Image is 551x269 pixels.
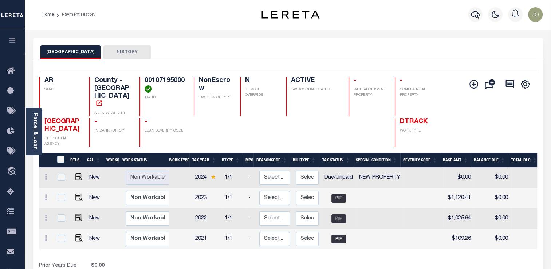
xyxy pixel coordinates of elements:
[261,11,320,19] img: logo-dark.svg
[86,208,106,229] td: New
[245,168,256,188] td: -
[84,153,103,168] th: CAL: activate to sort column ascending
[474,208,511,229] td: $0.00
[86,168,106,188] td: New
[39,153,53,168] th: &nbsp;&nbsp;&nbsp;&nbsp;&nbsp;&nbsp;&nbsp;&nbsp;&nbsp;&nbsp;
[103,153,119,168] th: WorkQ
[145,77,185,93] h4: 00107195000
[7,167,19,176] i: travel_explore
[440,153,471,168] th: Base Amt: activate to sort column ascending
[67,153,84,168] th: DTLS
[474,188,511,208] td: $0.00
[319,153,353,168] th: Tax Status: activate to sort column ascending
[40,45,101,59] button: [GEOGRAPHIC_DATA]
[253,153,290,168] th: ReasonCode: activate to sort column ascending
[245,208,256,229] td: -
[508,153,540,168] th: Total DLQ: activate to sort column ascending
[400,153,440,168] th: Severity Code: activate to sort column ascending
[400,87,436,98] p: CONFIDENTIAL PROPERTY
[119,153,169,168] th: Work Status
[199,77,231,93] h4: NonEscrow
[222,229,245,249] td: 1/1
[471,153,508,168] th: Balance Due: activate to sort column ascending
[245,188,256,208] td: -
[94,77,131,108] h4: County - [GEOGRAPHIC_DATA]
[354,87,386,98] p: WITH ADDITIONAL PROPERTY
[219,153,243,168] th: RType: activate to sort column ascending
[400,77,402,84] span: -
[94,111,131,116] p: AGENCY WEBSITE
[199,95,231,101] p: TAX SERVICE TYPE
[192,168,222,188] td: 2024
[42,12,54,17] a: Home
[443,208,474,229] td: $1,025.64
[210,175,216,179] img: Star.svg
[94,128,131,134] p: IN BANKRUPTCY
[474,168,511,188] td: $0.00
[54,11,95,18] li: Payment History
[474,229,511,249] td: $0.00
[166,153,189,168] th: Work Type
[94,118,97,125] span: -
[192,188,222,208] td: 2023
[359,175,400,180] span: NEW PROPERTY
[245,87,277,98] p: SERVICE OVERRIDE
[331,214,346,223] span: PIF
[44,87,81,93] p: STATE
[331,235,346,243] span: PIF
[331,194,346,203] span: PIF
[400,118,428,125] span: DTRACK
[44,136,81,147] p: DELINQUENT AGENCY
[86,229,106,249] td: New
[53,153,68,168] th: &nbsp;
[145,128,185,134] p: LOAN SEVERITY CODE
[44,118,80,133] span: [GEOGRAPHIC_DATA]
[192,208,222,229] td: 2022
[400,128,436,134] p: WORK TYPE
[322,168,356,188] td: Due/Unpaid
[443,168,474,188] td: $0.00
[291,87,340,93] p: TAX ACCOUNT STATUS
[443,229,474,249] td: $109.26
[353,153,400,168] th: Special Condition: activate to sort column ascending
[245,229,256,249] td: -
[354,77,356,84] span: -
[189,153,219,168] th: Tax Year: activate to sort column ascending
[222,168,245,188] td: 1/1
[291,77,340,85] h4: ACTIVE
[103,45,151,59] button: HISTORY
[290,153,319,168] th: BillType: activate to sort column ascending
[192,229,222,249] td: 2021
[443,188,474,208] td: $1,120.41
[222,208,245,229] td: 1/1
[222,188,245,208] td: 1/1
[32,113,38,150] a: Parcel & Loan
[243,153,253,168] th: MPO
[86,188,106,208] td: New
[145,118,147,125] span: -
[245,77,277,85] h4: N
[528,7,543,22] img: svg+xml;base64,PHN2ZyB4bWxucz0iaHR0cDovL3d3dy53My5vcmcvMjAwMC9zdmciIHBvaW50ZXItZXZlbnRzPSJub25lIi...
[145,95,185,101] p: TAX ID
[44,77,81,85] h4: AR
